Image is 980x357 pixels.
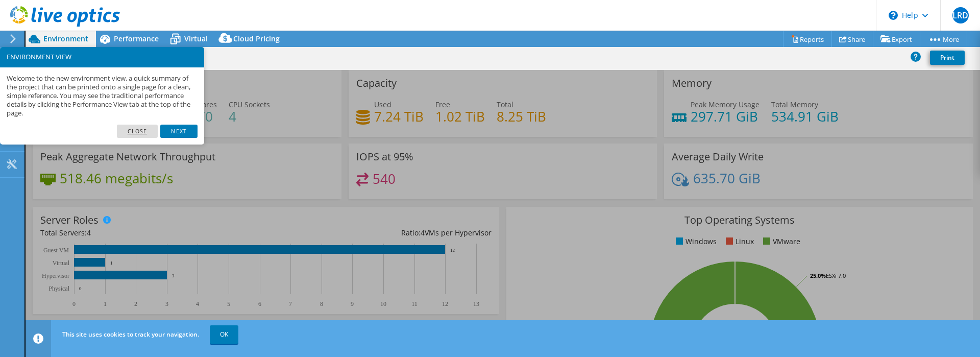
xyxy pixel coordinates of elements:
[7,54,198,60] h3: ENVIRONMENT VIEW
[952,7,969,23] span: LRD
[233,34,280,43] span: Cloud Pricing
[873,31,920,47] a: Export
[43,34,88,43] span: Environment
[783,31,832,47] a: Reports
[920,31,967,47] a: More
[210,325,238,344] a: OK
[889,11,898,20] svg: \n
[114,34,159,43] span: Performance
[117,125,158,138] a: Close
[62,330,199,339] span: This site uses cookies to track your navigation.
[7,74,198,118] p: Welcome to the new environment view, a quick summary of the project that can be printed onto a si...
[831,31,873,47] a: Share
[160,125,197,138] a: Next
[930,51,965,65] a: Print
[184,34,208,43] span: Virtual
